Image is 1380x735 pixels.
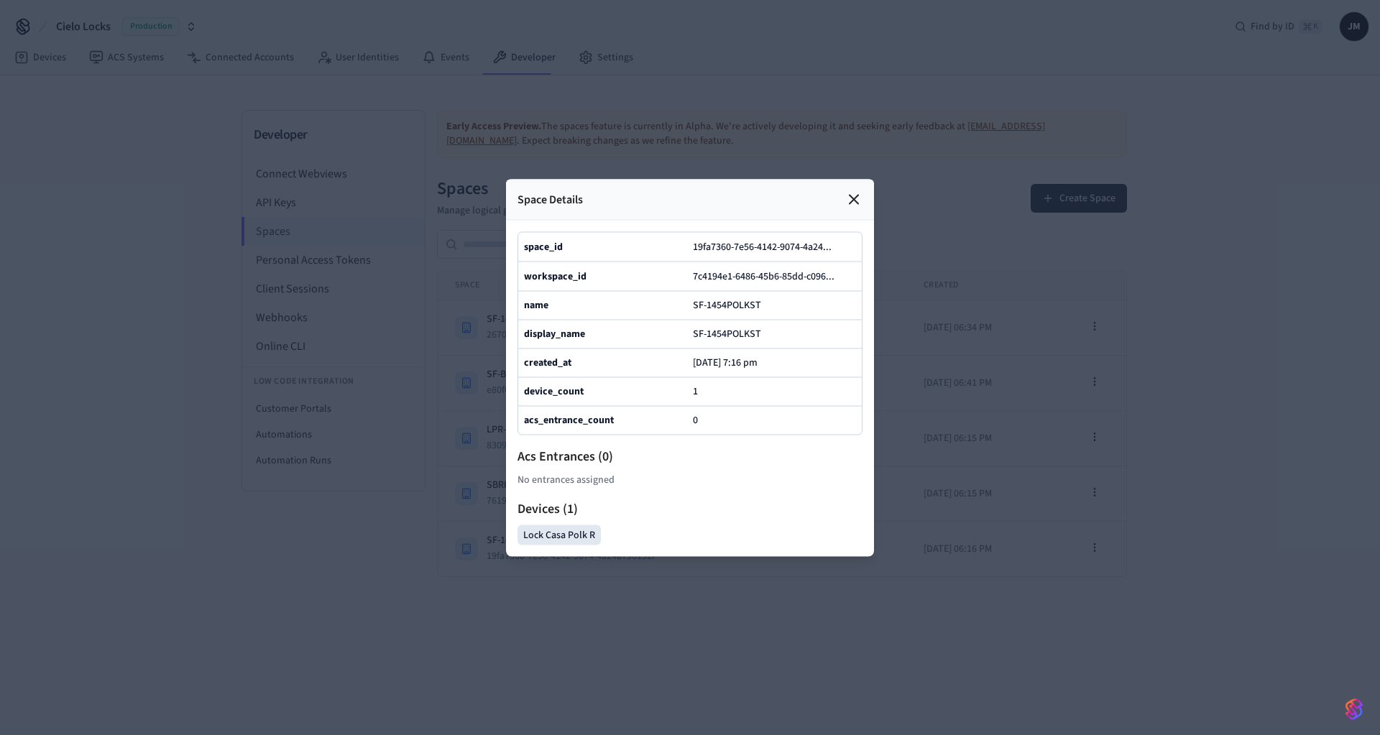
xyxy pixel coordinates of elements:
[524,298,548,313] b: name
[693,327,761,341] span: SF-1454POLKST
[693,298,761,313] span: SF-1454POLKST
[524,239,563,254] b: space_id
[693,413,698,427] span: 0
[524,413,614,427] b: acs_entrance_count
[693,384,698,399] span: 1
[1345,698,1363,721] img: SeamLogoGradient.69752ec5.svg
[517,190,583,208] p: Space Details
[517,446,862,466] h2: Acs Entrances ( 0 )
[524,327,585,341] b: display_name
[690,238,846,255] button: 19fa7360-7e56-4142-9074-4a24...
[524,269,586,283] b: workspace_id
[524,384,584,399] b: device_count
[517,472,615,487] span: No entrances assigned
[517,524,601,545] div: Lock Casa Polk R
[690,267,849,285] button: 7c4194e1-6486-45b6-85dd-c096...
[517,499,862,519] h2: Devices ( 1 )
[693,357,758,369] p: [DATE] 7:16 pm
[524,356,571,370] b: created_at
